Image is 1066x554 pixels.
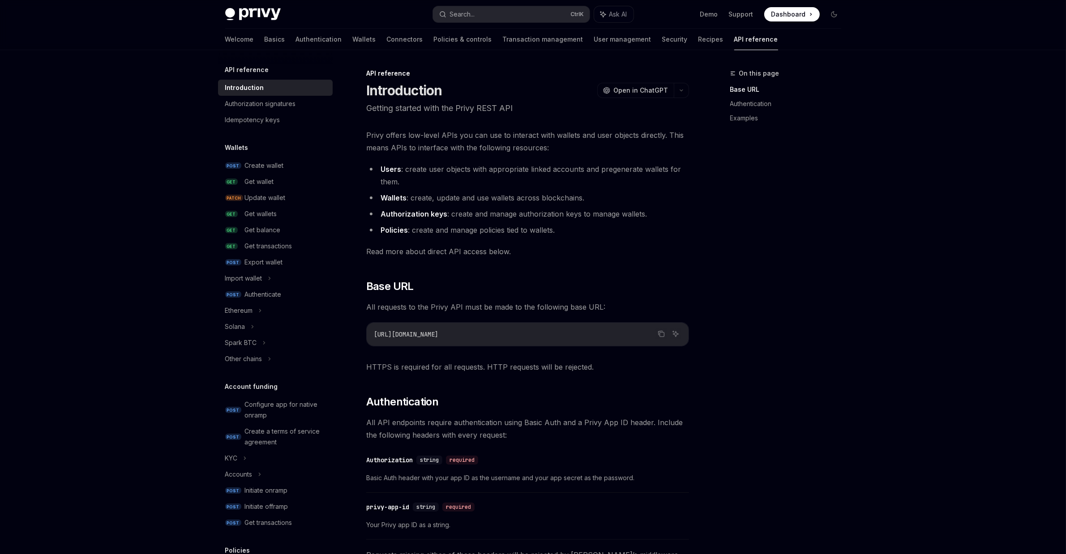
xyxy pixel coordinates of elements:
[420,456,439,464] span: string
[381,209,447,218] strong: Authorization keys
[245,501,288,512] div: Initiate offramp
[366,520,689,530] span: Your Privy app ID as a string.
[225,243,238,250] span: GET
[245,176,274,187] div: Get wallet
[225,227,238,234] span: GET
[700,10,718,19] a: Demo
[353,29,376,50] a: Wallets
[366,208,689,220] li: : create and manage authorization keys to manage wallets.
[218,238,333,254] a: GETGet transactions
[245,225,281,235] div: Get balance
[366,301,689,313] span: All requests to the Privy API must be made to the following base URL:
[450,9,475,20] div: Search...
[594,29,651,50] a: User management
[225,520,241,526] span: POST
[366,456,413,465] div: Authorization
[730,82,848,97] a: Base URL
[225,195,243,201] span: PATCH
[374,330,438,338] span: [URL][DOMAIN_NAME]
[366,192,689,204] li: : create, update and use wallets across blockchains.
[670,328,681,340] button: Ask AI
[225,337,257,348] div: Spark BTC
[614,86,668,95] span: Open in ChatGPT
[218,482,333,499] a: POSTInitiate onramp
[225,64,269,75] h5: API reference
[225,82,264,93] div: Introduction
[366,473,689,483] span: Basic Auth header with your app ID as the username and your app secret as the password.
[218,222,333,238] a: GETGet balance
[218,286,333,303] a: POSTAuthenticate
[655,328,667,340] button: Copy the contents from the code block
[571,11,584,18] span: Ctrl K
[225,162,241,169] span: POST
[730,97,848,111] a: Authentication
[366,102,689,115] p: Getting started with the Privy REST API
[764,7,820,21] a: Dashboard
[218,206,333,222] a: GETGet wallets
[225,453,238,464] div: KYC
[739,68,779,79] span: On this page
[218,158,333,174] a: POSTCreate wallet
[225,29,254,50] a: Welcome
[218,499,333,515] a: POSTInitiate offramp
[698,29,724,50] a: Recipes
[225,179,238,185] span: GET
[218,396,333,423] a: POSTConfigure app for native onramp
[218,190,333,206] a: PATCHUpdate wallet
[381,226,408,234] strong: Policies
[245,517,292,528] div: Get transactions
[597,83,674,98] button: Open in ChatGPT
[225,381,278,392] h5: Account funding
[265,29,285,50] a: Basics
[218,80,333,96] a: Introduction
[225,211,238,217] span: GET
[366,129,689,154] span: Privy offers low-level APIs you can use to interact with wallets and user objects directly. This ...
[245,485,288,496] div: Initiate onramp
[225,291,241,298] span: POST
[381,193,407,202] strong: Wallets
[381,165,401,174] strong: Users
[245,257,283,268] div: Export wallet
[366,395,439,409] span: Authentication
[218,174,333,190] a: GETGet wallet
[433,6,590,22] button: Search...CtrlK
[730,111,848,125] a: Examples
[245,160,284,171] div: Create wallet
[225,503,241,510] span: POST
[729,10,753,19] a: Support
[218,254,333,270] a: POSTExport wallet
[225,354,262,364] div: Other chains
[366,361,689,373] span: HTTPS is required for all requests. HTTP requests will be rejected.
[594,6,634,22] button: Ask AI
[218,96,333,112] a: Authorization signatures
[225,259,241,266] span: POST
[225,305,253,316] div: Ethereum
[366,503,409,511] div: privy-app-id
[416,503,435,511] span: string
[225,321,245,332] div: Solana
[366,163,689,188] li: : create user objects with appropriate linked accounts and pregenerate wallets for them.
[366,416,689,441] span: All API endpoints require authentication using Basic Auth and a Privy App ID header. Include the ...
[366,69,689,78] div: API reference
[245,192,286,203] div: Update wallet
[225,434,241,440] span: POST
[225,407,241,413] span: POST
[245,426,327,447] div: Create a terms of service agreement
[225,273,262,284] div: Import wallet
[442,503,475,511] div: required
[734,29,778,50] a: API reference
[245,241,292,251] div: Get transactions
[218,515,333,531] a: POSTGet transactions
[218,112,333,128] a: Idempotency keys
[503,29,583,50] a: Transaction management
[771,10,806,19] span: Dashboard
[366,279,414,294] span: Base URL
[225,115,280,125] div: Idempotency keys
[225,487,241,494] span: POST
[827,7,841,21] button: Toggle dark mode
[366,245,689,258] span: Read more about direct API access below.
[218,423,333,450] a: POSTCreate a terms of service agreement
[296,29,342,50] a: Authentication
[662,29,688,50] a: Security
[446,456,478,465] div: required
